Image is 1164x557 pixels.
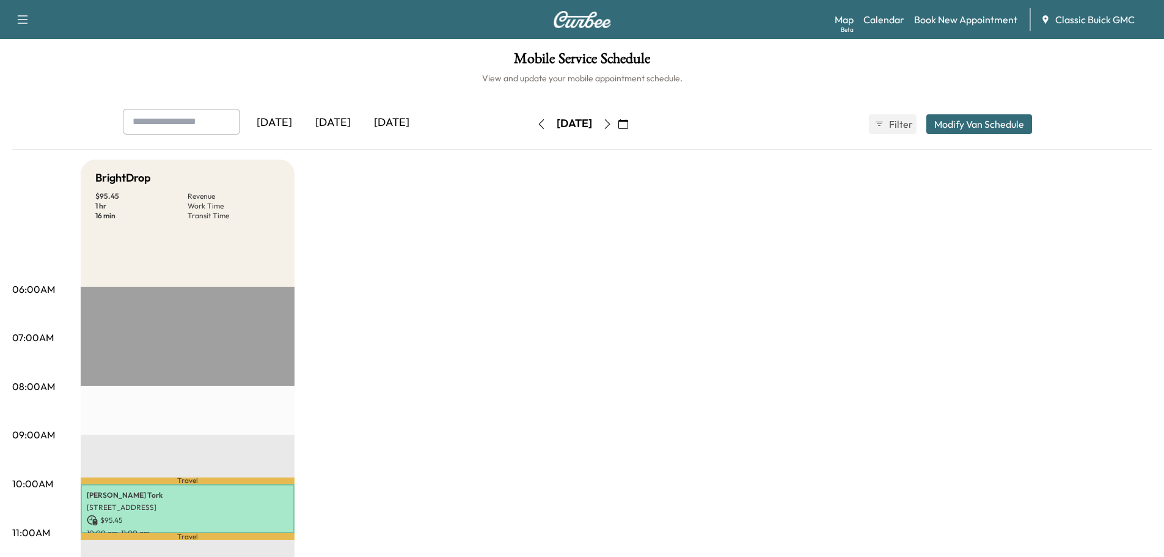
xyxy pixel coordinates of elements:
[12,379,55,394] p: 08:00AM
[841,25,854,34] div: Beta
[87,490,288,500] p: [PERSON_NAME] Tork
[87,515,288,526] p: $ 95.45
[12,427,55,442] p: 09:00AM
[835,12,854,27] a: MapBeta
[87,528,288,538] p: 10:00 am - 11:00 am
[12,330,54,345] p: 07:00AM
[188,201,280,211] p: Work Time
[245,109,304,137] div: [DATE]
[81,533,295,540] p: Travel
[87,503,288,512] p: [STREET_ADDRESS]
[95,211,188,221] p: 16 min
[362,109,421,137] div: [DATE]
[1055,12,1135,27] span: Classic Buick GMC
[12,51,1152,72] h1: Mobile Service Schedule
[12,72,1152,84] h6: View and update your mobile appointment schedule.
[95,201,188,211] p: 1 hr
[188,211,280,221] p: Transit Time
[914,12,1017,27] a: Book New Appointment
[81,478,295,484] p: Travel
[863,12,904,27] a: Calendar
[12,282,55,297] p: 06:00AM
[557,116,592,131] div: [DATE]
[12,525,50,540] p: 11:00AM
[304,109,362,137] div: [DATE]
[12,476,53,491] p: 10:00AM
[95,191,188,201] p: $ 95.45
[553,11,612,28] img: Curbee Logo
[869,114,917,134] button: Filter
[188,191,280,201] p: Revenue
[889,117,911,131] span: Filter
[926,114,1032,134] button: Modify Van Schedule
[95,169,151,186] h5: BrightDrop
